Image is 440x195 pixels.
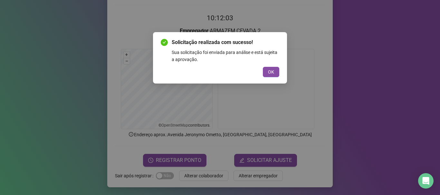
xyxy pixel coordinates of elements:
[263,67,279,77] button: OK
[172,39,279,46] span: Solicitação realizada com sucesso!
[418,173,434,189] div: Open Intercom Messenger
[268,68,274,75] span: OK
[172,49,279,63] div: Sua solicitação foi enviada para análise e está sujeita a aprovação.
[161,39,168,46] span: check-circle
